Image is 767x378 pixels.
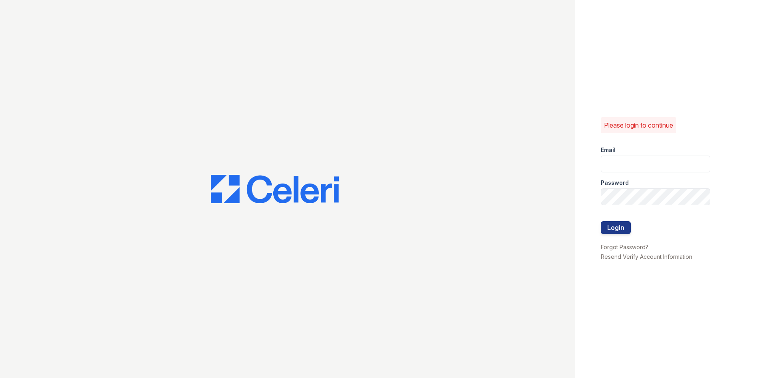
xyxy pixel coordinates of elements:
a: Forgot Password? [601,244,648,250]
button: Login [601,221,631,234]
label: Email [601,146,616,154]
label: Password [601,179,629,187]
p: Please login to continue [604,120,673,130]
a: Resend Verify Account Information [601,253,692,260]
img: CE_Logo_Blue-a8612792a0a2168367f1c8372b55b34899dd931a85d93a1a3d3e32e68fde9ad4.png [211,175,339,204]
